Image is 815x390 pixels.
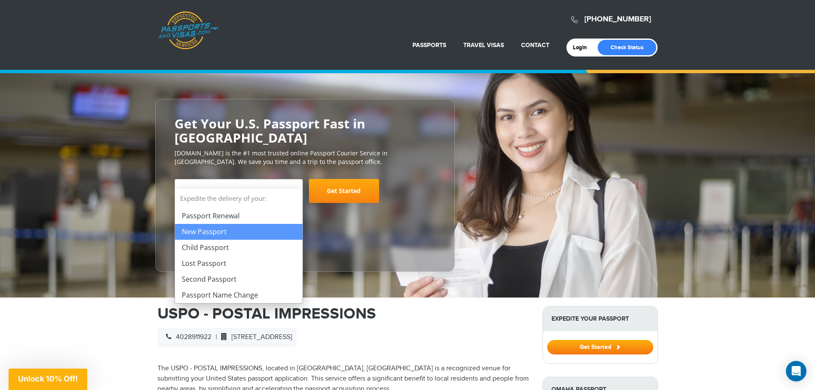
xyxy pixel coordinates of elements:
span: Select Your Service [175,179,303,203]
li: Lost Passport [175,256,302,271]
li: Child Passport [175,240,302,256]
button: Get Started [547,340,653,354]
span: Select Your Service [181,187,250,196]
span: Starting at $199 + government fees [175,207,436,216]
li: Second Passport [175,271,302,287]
li: Passport Renewal [175,208,302,224]
div: | [157,328,296,347]
a: Login [573,44,593,51]
a: Get Started [547,343,653,350]
a: Check Status [598,40,656,55]
span: Unlock 10% Off! [18,374,78,383]
a: Travel Visas [463,42,504,49]
h2: Get Your U.S. Passport Fast in [GEOGRAPHIC_DATA] [175,116,436,145]
a: Passports [412,42,446,49]
div: Unlock 10% Off! [9,369,87,390]
a: Get Started [309,179,379,203]
p: [DOMAIN_NAME] is the #1 most trusted online Passport Courier Service in [GEOGRAPHIC_DATA]. We sav... [175,149,436,166]
li: Expedite the delivery of your: [175,189,302,303]
span: [STREET_ADDRESS] [217,333,292,341]
span: Select Your Service [181,182,294,206]
li: New Passport [175,224,302,240]
div: Open Intercom Messenger [786,361,806,381]
a: [PHONE_NUMBER] [584,15,651,24]
strong: Expedite the delivery of your: [175,189,302,208]
li: Passport Name Change [175,287,302,303]
h1: USPO - POSTAL IMPRESSIONS [157,306,530,322]
a: Passports & [DOMAIN_NAME] [158,11,219,50]
span: 4028911922 [162,333,211,341]
strong: Expedite Your Passport [543,307,658,331]
a: Contact [521,42,549,49]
